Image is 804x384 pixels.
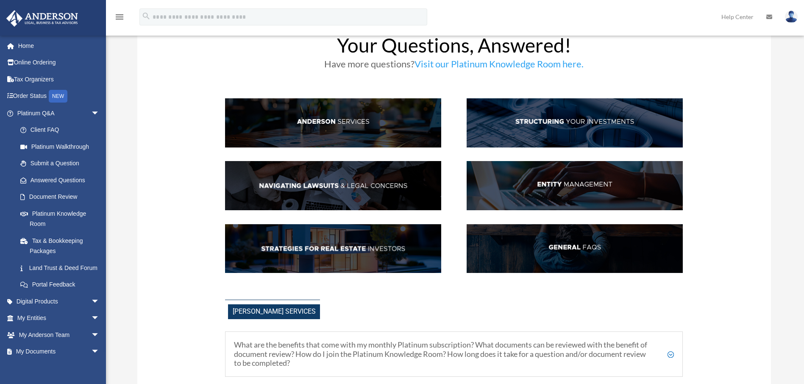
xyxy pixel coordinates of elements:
[225,224,441,273] img: StratsRE_hdr
[467,224,683,273] img: GenFAQ_hdr
[142,11,151,21] i: search
[6,54,112,71] a: Online Ordering
[6,343,112,360] a: My Documentsarrow_drop_down
[415,58,584,74] a: Visit our Platinum Knowledge Room here.
[228,304,320,319] span: [PERSON_NAME] Services
[91,293,108,310] span: arrow_drop_down
[91,105,108,122] span: arrow_drop_down
[12,138,112,155] a: Platinum Walkthrough
[114,12,125,22] i: menu
[225,98,441,147] img: AndServ_hdr
[6,105,112,122] a: Platinum Q&Aarrow_drop_down
[467,161,683,210] img: EntManag_hdr
[234,340,674,368] h5: What are the benefits that come with my monthly Platinum subscription? What documents can be revi...
[12,122,108,139] a: Client FAQ
[4,10,81,27] img: Anderson Advisors Platinum Portal
[225,59,683,73] h3: Have more questions?
[6,293,112,310] a: Digital Productsarrow_drop_down
[12,232,112,259] a: Tax & Bookkeeping Packages
[225,161,441,210] img: NavLaw_hdr
[12,205,112,232] a: Platinum Knowledge Room
[6,326,112,343] a: My Anderson Teamarrow_drop_down
[91,310,108,327] span: arrow_drop_down
[6,71,112,88] a: Tax Organizers
[785,11,798,23] img: User Pic
[91,326,108,344] span: arrow_drop_down
[12,276,112,293] a: Portal Feedback
[6,37,112,54] a: Home
[225,36,683,59] h1: Your Questions, Answered!
[6,88,112,105] a: Order StatusNEW
[467,98,683,147] img: StructInv_hdr
[114,15,125,22] a: menu
[6,310,112,327] a: My Entitiesarrow_drop_down
[91,343,108,361] span: arrow_drop_down
[12,155,112,172] a: Submit a Question
[12,259,112,276] a: Land Trust & Deed Forum
[12,172,112,189] a: Answered Questions
[12,189,112,206] a: Document Review
[49,90,67,103] div: NEW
